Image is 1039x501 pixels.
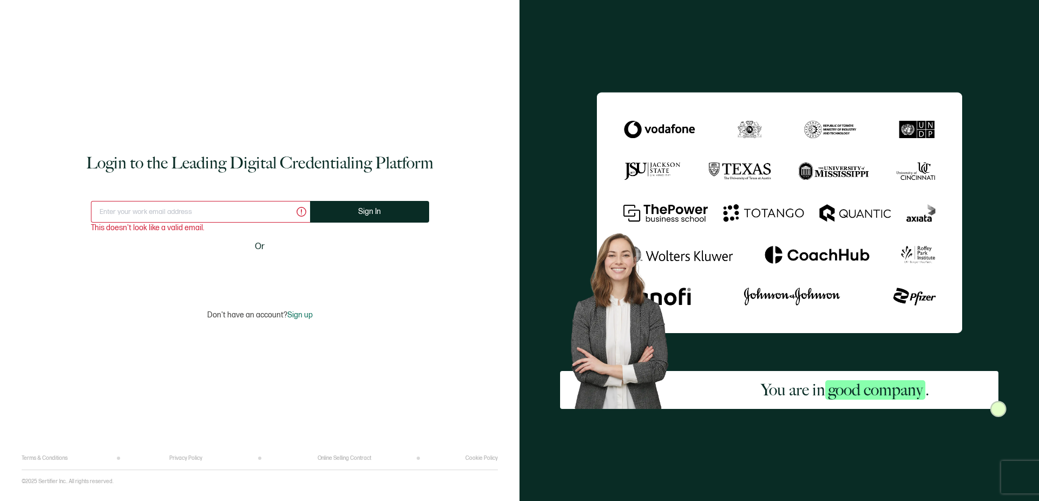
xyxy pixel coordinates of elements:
a: Online Selling Contract [318,455,371,461]
a: Cookie Policy [465,455,498,461]
h2: You are in . [761,379,929,401]
span: good company [825,380,925,400]
a: Privacy Policy [169,455,202,461]
iframe: Sign in with Google Button [192,261,327,284]
h1: Login to the Leading Digital Credentialing Platform [86,152,433,174]
img: Sertifier Login - You are in <span class="strong-h">good company</span>. [597,92,962,333]
button: Sign In [310,201,429,223]
img: Sertifier Login - You are in <span class="strong-h">good company</span>. Hero [560,224,692,409]
p: ©2025 Sertifier Inc.. All rights reserved. [22,478,114,485]
span: This doesn't look like a valid email. [91,224,205,232]
ion-icon: alert circle outline [295,206,307,218]
img: Sertifier Login [990,401,1007,417]
a: Terms & Conditions [22,455,68,461]
span: Or [255,240,265,253]
span: Sign up [287,310,313,320]
input: Enter your work email address [91,201,310,223]
p: Don't have an account? [207,310,313,320]
span: Sign In [358,207,381,216]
